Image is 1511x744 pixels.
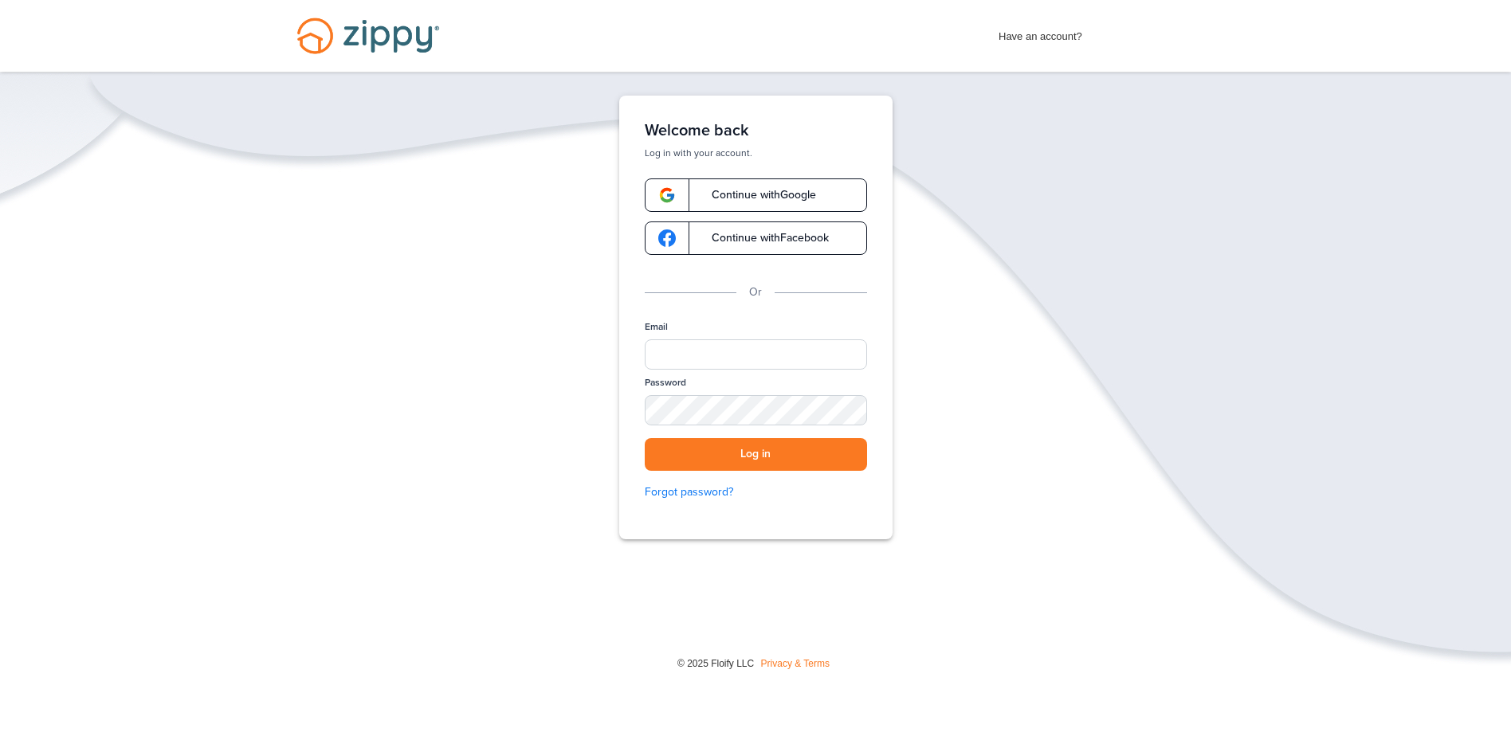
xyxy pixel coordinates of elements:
[645,178,867,212] a: google-logoContinue withGoogle
[696,190,816,201] span: Continue with Google
[645,147,867,159] p: Log in with your account.
[761,658,830,669] a: Privacy & Terms
[658,229,676,247] img: google-logo
[645,484,867,501] a: Forgot password?
[645,395,867,425] input: Password
[749,284,762,301] p: Or
[658,186,676,204] img: google-logo
[696,233,829,244] span: Continue with Facebook
[677,658,754,669] span: © 2025 Floify LLC
[645,221,867,255] a: google-logoContinue withFacebook
[645,339,867,370] input: Email
[645,121,867,140] h1: Welcome back
[645,376,686,390] label: Password
[645,320,668,334] label: Email
[645,438,867,471] button: Log in
[999,20,1082,45] span: Have an account?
